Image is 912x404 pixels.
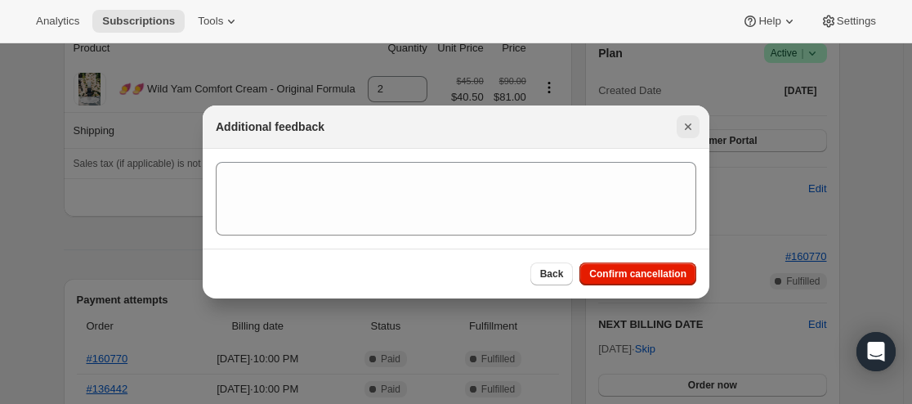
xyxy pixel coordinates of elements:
span: Back [540,267,564,281]
button: Analytics [26,10,89,33]
button: Confirm cancellation [579,263,696,285]
button: Close [677,115,700,138]
button: Tools [188,10,249,33]
button: Settings [811,10,886,33]
h2: Additional feedback [216,119,324,135]
span: Subscriptions [102,15,175,28]
button: Help [732,10,807,33]
button: Subscriptions [92,10,185,33]
span: Help [758,15,780,28]
span: Tools [198,15,223,28]
span: Settings [837,15,876,28]
button: Back [530,263,574,285]
span: Confirm cancellation [589,267,686,281]
div: Open Intercom Messenger [856,332,896,371]
span: Analytics [36,15,79,28]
